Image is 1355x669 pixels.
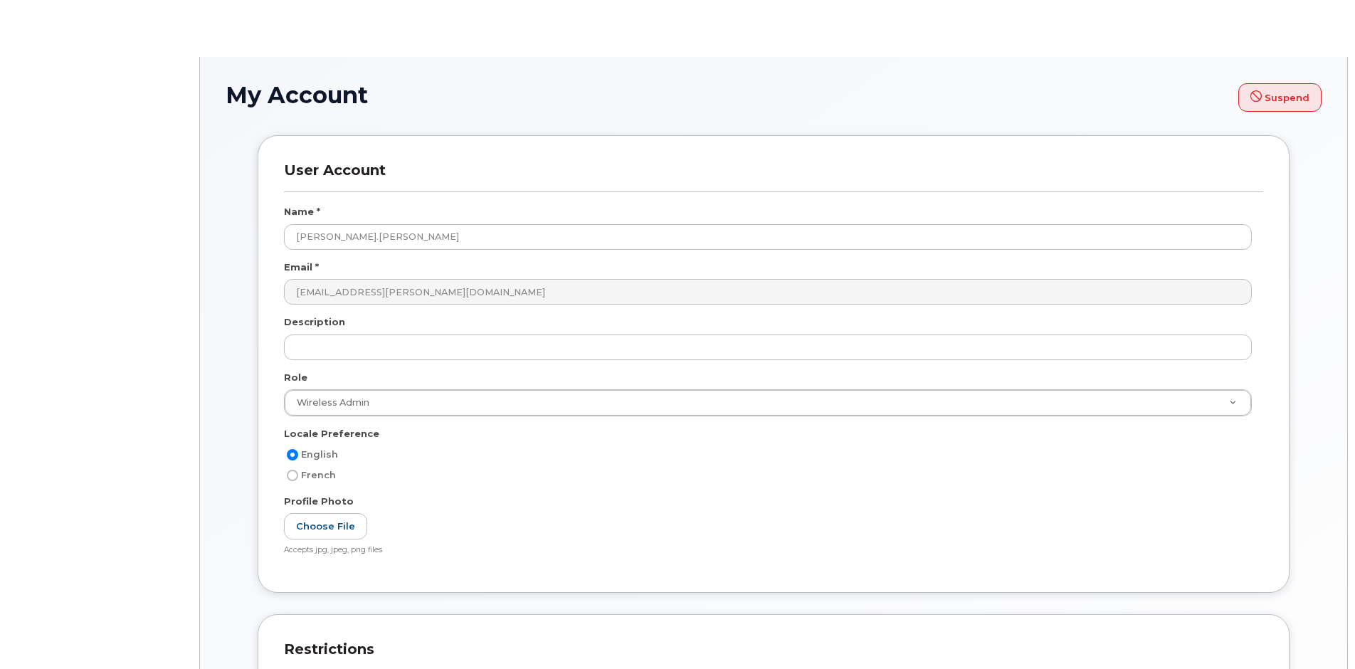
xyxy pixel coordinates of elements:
[288,396,369,409] span: Wireless Admin
[284,260,319,274] label: Email *
[284,545,1252,556] div: Accepts jpg, jpeg, png files
[287,449,298,460] input: English
[284,162,1263,192] h3: User Account
[284,495,354,508] label: Profile Photo
[284,427,379,441] label: Locale Preference
[284,205,320,218] label: Name *
[284,513,367,539] label: Choose File
[284,371,307,384] label: Role
[1238,83,1322,112] button: Suspend
[287,470,298,481] input: French
[301,449,338,460] span: English
[301,470,336,480] span: French
[226,83,1322,112] h1: My Account
[284,315,345,329] label: Description
[285,390,1251,416] a: Wireless Admin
